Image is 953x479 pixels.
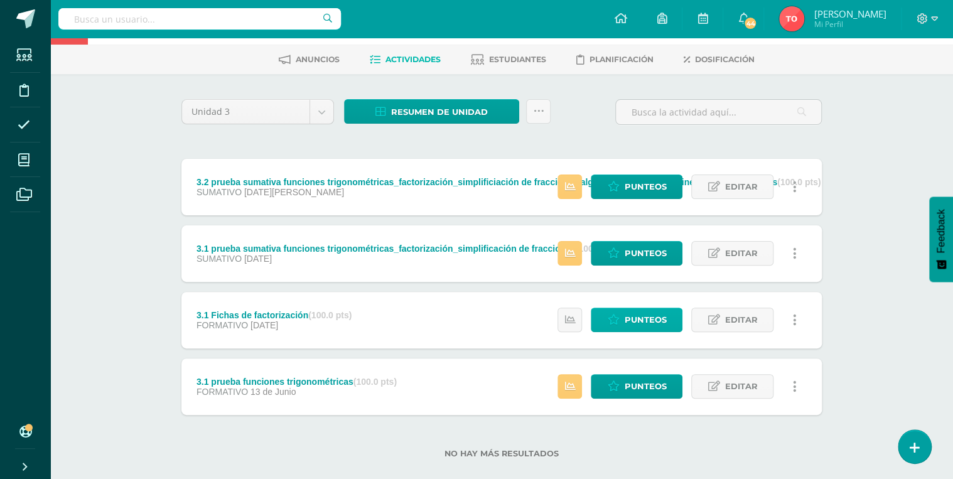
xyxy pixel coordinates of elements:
span: Dosificación [695,55,755,64]
span: Punteos [624,308,666,331]
div: 3.1 prueba sumativa funciones trigonométricas_factorización_simplificación de fracciones [197,244,619,254]
span: Resumen de unidad [391,100,488,124]
span: [DATE] [244,254,272,264]
a: Punteos [591,241,682,266]
a: Resumen de unidad [344,99,519,124]
span: Editar [724,308,757,331]
img: ee555c8c968eea5bde0abcdfcbd02b94.png [779,6,804,31]
span: Unidad 3 [191,100,300,124]
span: FORMATIVO [197,387,248,397]
span: Actividades [385,55,441,64]
button: Feedback - Mostrar encuesta [929,196,953,282]
input: Busca un usuario... [58,8,341,30]
span: SUMATIVO [197,187,242,197]
span: Punteos [624,242,666,265]
div: 3.2 prueba sumativa funciones trigonométricas_factorización_simplificiación de fracciones algebra... [197,177,821,187]
span: 13 de Junio [250,387,296,397]
span: Punteos [624,175,666,198]
a: Punteos [591,308,682,332]
a: Dosificación [684,50,755,70]
span: Planificación [590,55,654,64]
label: No hay más resultados [181,449,822,458]
span: Editar [724,375,757,398]
span: Estudiantes [489,55,546,64]
span: Mi Perfil [814,19,886,30]
span: 44 [743,16,757,30]
span: [DATE] [250,320,278,330]
span: SUMATIVO [197,254,242,264]
a: Punteos [591,374,682,399]
span: Feedback [935,209,947,253]
a: Actividades [370,50,441,70]
strong: (100.0 pts) [353,377,397,387]
span: [PERSON_NAME] [814,8,886,20]
strong: (100.0 pts) [308,310,352,320]
span: [DATE][PERSON_NAME] [244,187,344,197]
a: Estudiantes [471,50,546,70]
a: Punteos [591,175,682,199]
span: FORMATIVO [197,320,248,330]
span: Anuncios [296,55,340,64]
a: Anuncios [279,50,340,70]
span: Editar [724,242,757,265]
a: Unidad 3 [182,100,333,124]
span: Punteos [624,375,666,398]
span: Editar [724,175,757,198]
input: Busca la actividad aquí... [616,100,821,124]
div: 3.1 Fichas de factorización [197,310,352,320]
a: Planificación [576,50,654,70]
div: 3.1 prueba funciones trigonométricas [197,377,397,387]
